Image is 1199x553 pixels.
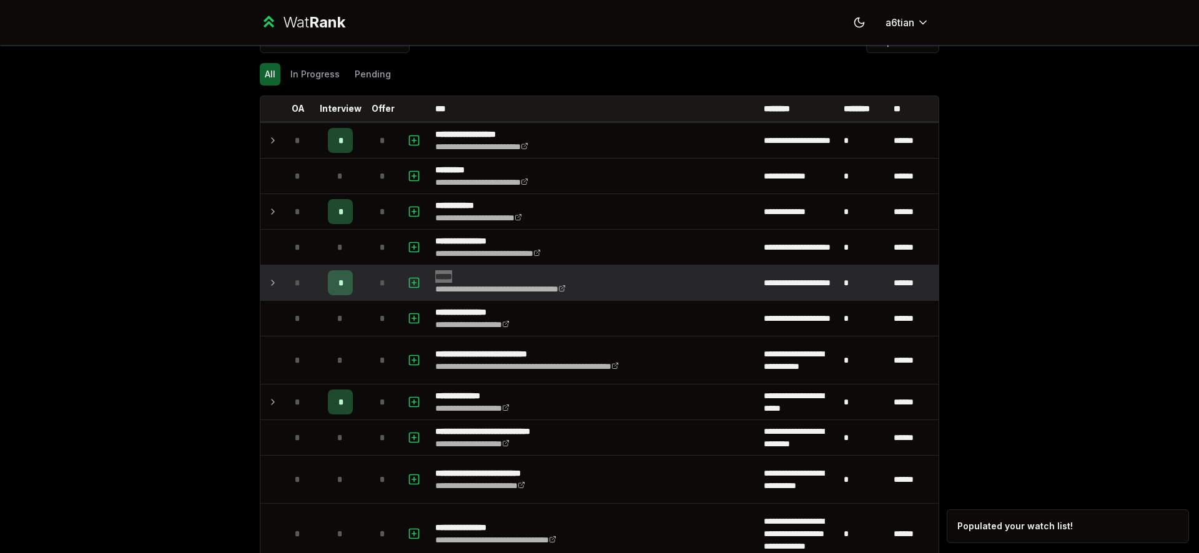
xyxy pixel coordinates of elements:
[283,12,345,32] div: Wat
[957,520,1073,532] div: Populated your watch list!
[309,13,345,31] span: Rank
[350,63,396,86] button: Pending
[292,102,305,115] p: OA
[876,11,939,34] button: a6tian
[372,102,395,115] p: Offer
[260,12,345,32] a: WatRank
[320,102,362,115] p: Interview
[260,63,280,86] button: All
[285,63,345,86] button: In Progress
[886,15,914,30] span: a6tian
